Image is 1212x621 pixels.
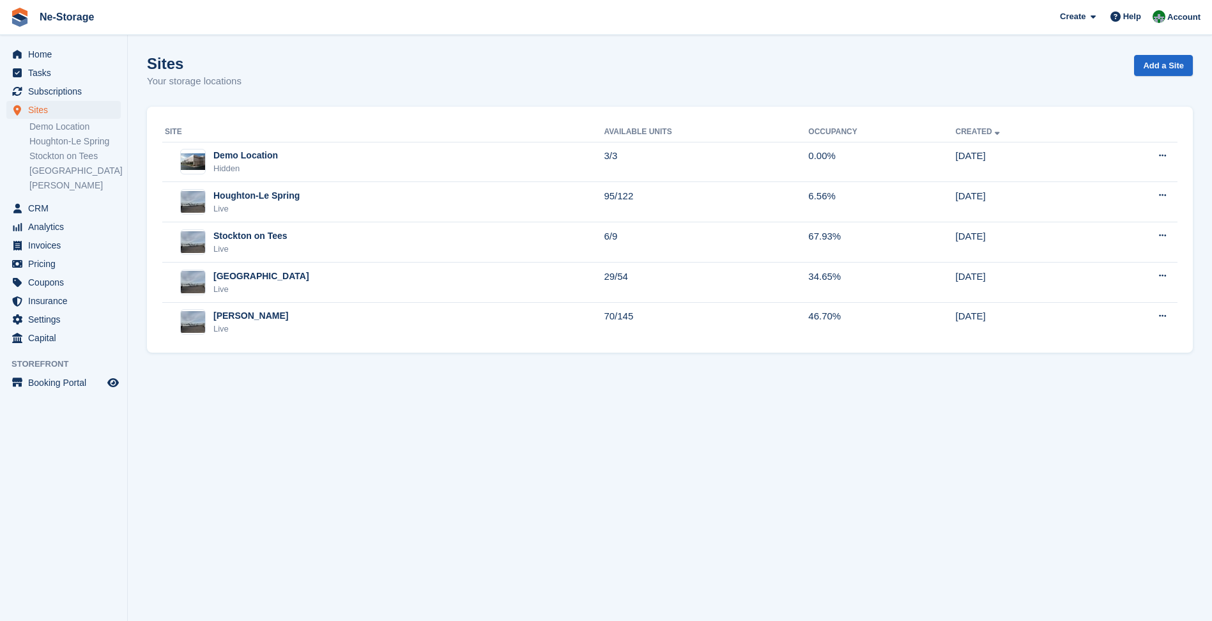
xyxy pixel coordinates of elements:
img: Image of Durham site [181,271,205,293]
a: menu [6,310,121,328]
td: [DATE] [956,142,1096,182]
div: Live [213,243,288,256]
a: menu [6,218,121,236]
span: Tasks [28,64,105,82]
td: 46.70% [808,302,955,342]
div: Hidden [213,162,278,175]
span: Invoices [28,236,105,254]
p: Your storage locations [147,74,242,89]
span: Subscriptions [28,82,105,100]
th: Site [162,122,604,142]
td: 70/145 [604,302,808,342]
img: Image of Demo Location site [181,153,205,170]
td: 67.93% [808,222,955,263]
td: [DATE] [956,182,1096,222]
td: [DATE] [956,263,1096,303]
td: 6/9 [604,222,808,263]
div: [GEOGRAPHIC_DATA] [213,270,309,283]
a: menu [6,255,121,273]
span: Pricing [28,255,105,273]
div: Live [213,283,309,296]
a: Created [956,127,1002,136]
a: menu [6,199,121,217]
a: menu [6,64,121,82]
td: 34.65% [808,263,955,303]
td: 95/122 [604,182,808,222]
span: Help [1123,10,1141,23]
span: Booking Portal [28,374,105,392]
a: menu [6,273,121,291]
span: Home [28,45,105,63]
a: Add a Site [1134,55,1193,76]
h1: Sites [147,55,242,72]
a: Houghton-Le Spring [29,135,121,148]
span: Capital [28,329,105,347]
a: menu [6,329,121,347]
div: [PERSON_NAME] [213,309,288,323]
div: Houghton-Le Spring [213,189,300,203]
th: Available Units [604,122,808,142]
span: Settings [28,310,105,328]
img: Charlotte Nesbitt [1153,10,1165,23]
a: Stockton on Tees [29,150,121,162]
td: 0.00% [808,142,955,182]
td: 29/54 [604,263,808,303]
a: Preview store [105,375,121,390]
div: Live [213,203,300,215]
div: Stockton on Tees [213,229,288,243]
span: Sites [28,101,105,119]
a: menu [6,45,121,63]
td: 3/3 [604,142,808,182]
span: Analytics [28,218,105,236]
td: [DATE] [956,222,1096,263]
a: Ne-Storage [35,6,99,27]
div: Live [213,323,288,335]
a: menu [6,374,121,392]
span: Create [1060,10,1085,23]
td: 6.56% [808,182,955,222]
span: Account [1167,11,1200,24]
img: Image of Stockton on Tees site [181,231,205,253]
a: [GEOGRAPHIC_DATA] [29,165,121,177]
img: Image of Houghton-Le Spring site [181,191,205,213]
td: [DATE] [956,302,1096,342]
a: [PERSON_NAME] [29,180,121,192]
a: menu [6,236,121,254]
span: Insurance [28,292,105,310]
img: stora-icon-8386f47178a22dfd0bd8f6a31ec36ba5ce8667c1dd55bd0f319d3a0aa187defe.svg [10,8,29,27]
a: Demo Location [29,121,121,133]
span: Storefront [12,358,127,371]
a: menu [6,82,121,100]
a: menu [6,101,121,119]
span: Coupons [28,273,105,291]
a: menu [6,292,121,310]
div: Demo Location [213,149,278,162]
img: Image of Newton Aycliffe site [181,311,205,333]
th: Occupancy [808,122,955,142]
span: CRM [28,199,105,217]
